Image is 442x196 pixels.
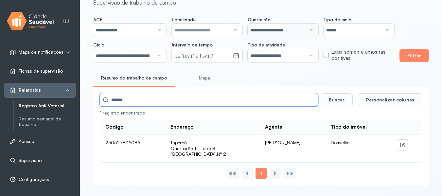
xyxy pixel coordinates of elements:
[170,146,255,151] span: Quarteirão 1 - Lado B
[19,87,41,93] span: Relatórios
[324,17,351,23] span: Tipo de ciclo
[100,110,353,116] div: 1 registro encontrado
[260,170,262,176] span: 1
[358,93,422,106] button: Personalizar colunas
[170,124,194,130] div: Endereço
[7,10,54,32] img: logo.svg
[19,103,76,109] a: Registro Anti-Vetorial
[170,140,187,145] span: Taperoá
[399,49,429,62] button: Filtrar
[19,116,76,127] a: Resumo semanal de trabalho
[366,97,414,103] span: Personalizar colunas
[260,134,326,162] td: [PERSON_NAME]
[180,73,229,83] a: Mapa
[248,42,285,48] span: Tipo de atividade
[217,151,226,157] span: Nº 2
[9,157,70,164] a: Supervisão
[9,138,70,145] a: Acessos
[93,42,104,48] span: Ciclo
[19,68,63,74] span: Fichas de supervisão
[19,158,42,163] span: Supervisão
[248,17,271,23] span: Quarteirão
[9,68,70,75] a: Fichas de supervisão
[93,73,175,83] a: Resumo do trabalho de campo
[100,134,165,162] td: 250527E050B6
[93,17,102,23] span: ACE
[331,124,367,130] div: Tipo do imóvel
[19,49,63,55] span: Mapa de notificações
[19,115,76,129] a: Resumo semanal de trabalho
[19,177,49,182] span: Configurações
[265,124,282,130] div: Agente
[170,151,217,157] span: [GEOGRAPHIC_DATA],
[331,49,394,62] label: Exibir somente amostras positivas
[326,134,392,162] td: Domicílio
[19,102,76,110] a: Registro Anti-Vetorial
[172,42,213,48] span: Intervalo de tempo
[172,17,196,23] span: Localidade
[9,176,70,183] a: Configurações
[321,93,353,106] button: Buscar
[19,139,37,144] span: Acessos
[174,53,230,60] small: De [DATE] a [DATE]
[105,124,124,130] div: Código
